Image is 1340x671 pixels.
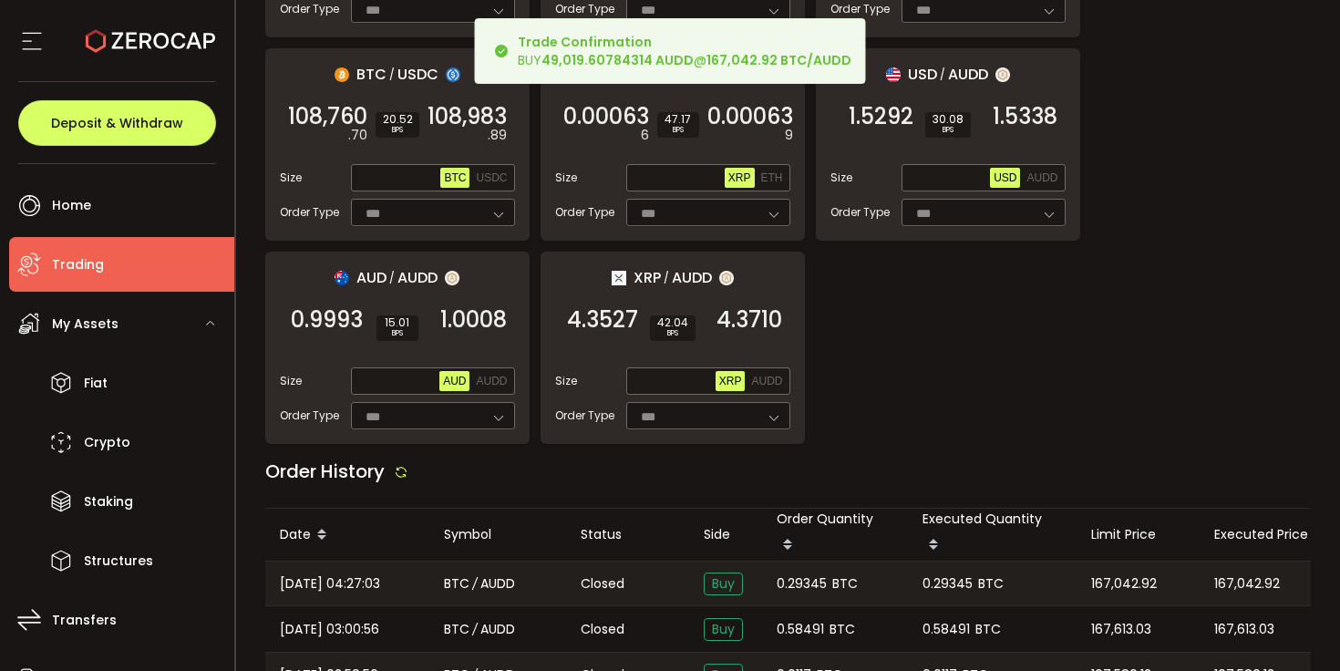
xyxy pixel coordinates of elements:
span: Closed [581,620,624,639]
span: 1.5292 [849,108,913,126]
em: / [389,270,395,286]
span: Order Type [555,1,614,17]
div: BUY @ [518,33,851,69]
span: AUDD [672,266,712,289]
span: XRP [634,266,661,289]
span: Order Type [830,204,890,221]
div: Symbol [429,524,566,545]
button: AUDD [747,371,786,391]
span: 108,760 [288,108,367,126]
span: Size [555,170,577,186]
span: Order Type [280,204,339,221]
span: Home [52,192,91,219]
em: / [940,67,945,83]
i: BPS [384,328,411,339]
div: Limit Price [1077,524,1200,545]
span: 0.29345 [777,573,827,594]
span: Size [280,373,302,389]
span: 0.00063 [707,108,793,126]
em: / [664,270,669,286]
span: Buy [704,618,743,641]
span: Fiat [84,370,108,397]
span: Closed [581,574,624,594]
span: 1.0008 [440,311,507,329]
div: Side [689,524,762,545]
span: AUD [443,375,466,387]
span: Staking [84,489,133,515]
span: AUDD [751,375,782,387]
span: Structures [84,548,153,574]
span: 167,613.03 [1091,619,1151,640]
em: .89 [488,126,507,145]
span: Deposit & Withdraw [51,117,183,129]
span: AUDD [1026,171,1057,184]
span: Crypto [84,429,130,456]
span: BTC [444,573,469,594]
button: USD [990,168,1020,188]
span: AUDD [397,266,438,289]
em: / [472,573,478,594]
span: Order Type [555,408,614,424]
img: btc_portfolio.svg [335,67,349,82]
button: Deposit & Withdraw [18,100,216,146]
span: Transfers [52,607,117,634]
button: AUDD [472,371,510,391]
span: Buy [704,573,743,595]
button: USDC [472,168,510,188]
span: BTC [830,619,855,640]
span: 4.3527 [567,311,638,329]
span: 108,983 [428,108,507,126]
span: USDC [476,171,507,184]
span: 15.01 [384,317,411,328]
span: USD [994,171,1016,184]
em: / [389,67,395,83]
span: Size [830,170,852,186]
button: AUD [439,371,469,391]
span: 167,613.03 [1214,619,1274,640]
span: [DATE] 04:27:03 [280,573,380,594]
span: BTC [444,619,469,640]
button: ETH [758,168,787,188]
span: Size [280,170,302,186]
span: Order Type [830,1,890,17]
div: Status [566,524,689,545]
span: 0.9993 [291,311,363,329]
span: Order Type [555,204,614,221]
i: BPS [657,328,688,339]
img: zuPXiwguUFiBOIQyqLOiXsnnNitlx7q4LCwEbLHADjIpTka+Lip0HH8D0VTrd02z+wEAAAAASUVORK5CYII= [445,271,459,285]
em: .70 [348,126,367,145]
span: BTC [444,171,466,184]
span: AUDD [476,375,507,387]
span: My Assets [52,311,119,337]
span: BTC [975,619,1001,640]
span: BTC [356,63,387,86]
button: XRP [725,168,755,188]
img: zuPXiwguUFiBOIQyqLOiXsnnNitlx7q4LCwEbLHADjIpTka+Lip0HH8D0VTrd02z+wEAAAAASUVORK5CYII= [719,271,734,285]
span: XRP [719,375,742,387]
span: 167,042.92 [1091,573,1157,594]
span: AUDD [948,63,988,86]
div: Date [265,520,429,551]
b: Trade Confirmation [518,33,652,51]
span: ETH [761,171,783,184]
span: Order History [265,459,385,484]
img: usd_portfolio.svg [886,67,901,82]
span: Order Type [280,408,339,424]
span: USDC [397,63,438,86]
b: 49,019.60784314 AUDD [541,51,694,69]
span: Trading [52,252,104,278]
span: Size [555,373,577,389]
em: 9 [785,126,793,145]
em: / [472,619,478,640]
span: 4.3710 [716,311,782,329]
button: XRP [716,371,746,391]
img: zuPXiwguUFiBOIQyqLOiXsnnNitlx7q4LCwEbLHADjIpTka+Lip0HH8D0VTrd02z+wEAAAAASUVORK5CYII= [995,67,1010,82]
span: 20.52 [383,114,412,125]
img: aud_portfolio.svg [335,271,349,285]
span: 0.29345 [923,573,973,594]
span: 30.08 [933,114,964,125]
span: XRP [728,171,751,184]
i: BPS [933,125,964,136]
span: Order Type [280,1,339,17]
div: Order Quantity [762,509,908,561]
